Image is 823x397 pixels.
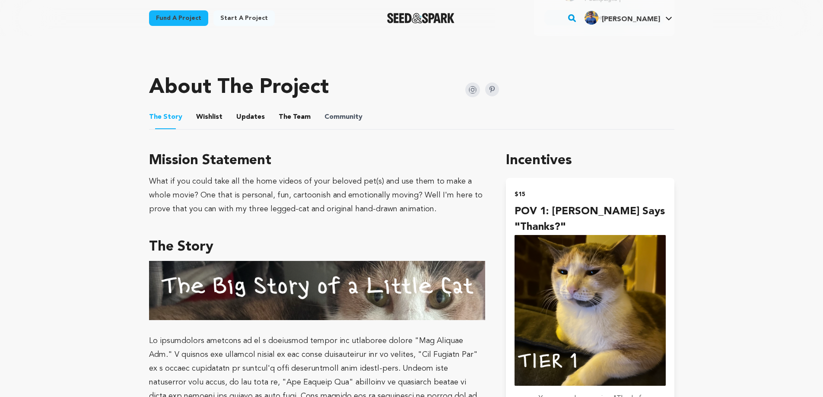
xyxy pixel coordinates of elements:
a: Seed&Spark Homepage [387,13,455,23]
span: The [149,112,162,122]
a: Fund a project [149,10,208,26]
h1: Incentives [506,150,674,171]
img: incentive [515,235,665,386]
h1: About The Project [149,77,329,98]
h3: Mission Statement [149,150,486,171]
span: Story [149,112,182,122]
span: Team [279,112,311,122]
span: [PERSON_NAME] [602,16,660,23]
div: Brijesh G.'s Profile [585,11,660,25]
span: The [279,112,291,122]
h4: POV 1: [PERSON_NAME] says "Thanks?" [515,204,665,235]
img: Seed&Spark Pinterest Icon [485,83,499,96]
img: Seed&Spark Instagram Icon [465,83,480,97]
span: Community [324,112,362,122]
h3: The Story [149,237,486,257]
img: aa3a6eba01ca51bb.jpg [585,11,598,25]
img: 1755482006-image.png [149,261,486,320]
a: Brijesh G.'s Profile [583,9,674,25]
span: Brijesh G.'s Profile [583,9,674,27]
h2: $15 [515,188,665,200]
img: Seed&Spark Logo Dark Mode [387,13,455,23]
div: What if you could take all the home videos of your beloved pet(s) and use them to make a whole mo... [149,175,486,216]
span: Updates [236,112,265,122]
span: Wishlist [196,112,222,122]
a: Start a project [213,10,275,26]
